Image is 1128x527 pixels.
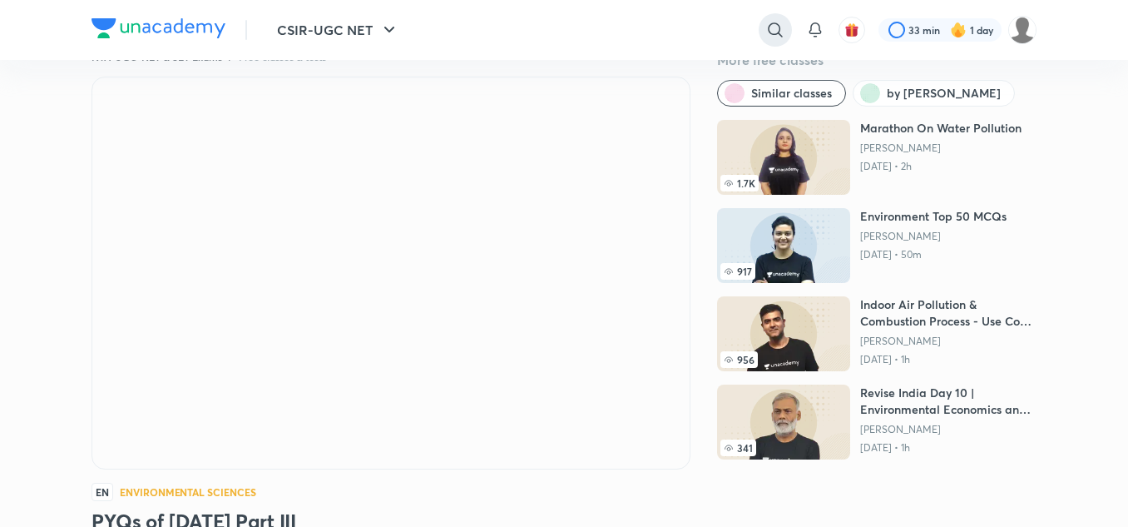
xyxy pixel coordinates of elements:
span: 1.7K [720,175,759,191]
button: by Jyoti Bala [853,80,1015,107]
img: roshni [1008,16,1036,44]
p: [DATE] • 50m [860,248,1007,261]
span: by Jyoti Bala [887,85,1001,102]
button: Similar classes [717,80,846,107]
a: [PERSON_NAME] [860,142,1022,155]
h4: Environmental Sciences [120,487,256,497]
img: avatar [844,22,859,37]
a: [PERSON_NAME] [860,230,1007,243]
p: [DATE] • 2h [860,160,1022,173]
img: streak [950,22,967,38]
span: 917 [720,263,755,280]
button: CSIR-UGC NET [267,13,409,47]
a: [PERSON_NAME] [860,423,1036,436]
span: EN [92,483,113,501]
button: avatar [839,17,865,43]
h6: Marathon On Water Pollution [860,120,1022,137]
p: [DATE] • 1h [860,441,1036,455]
h5: More free classes [717,50,1036,70]
a: [PERSON_NAME] [860,335,1036,348]
img: Company Logo [92,18,225,38]
span: Similar classes [751,85,832,102]
span: 956 [720,351,758,368]
p: [DATE] • 1h [860,353,1036,366]
span: 341 [720,440,756,456]
h6: Indoor Air Pollution & Combustion Process - Use Code KB10 [860,296,1036,330]
h6: Revise India Day 10 | Environmental Economics and Demography [860,385,1036,418]
h6: Environment Top 50 MCQs [860,208,1007,225]
a: Company Logo [92,18,225,42]
iframe: Class [92,77,690,469]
